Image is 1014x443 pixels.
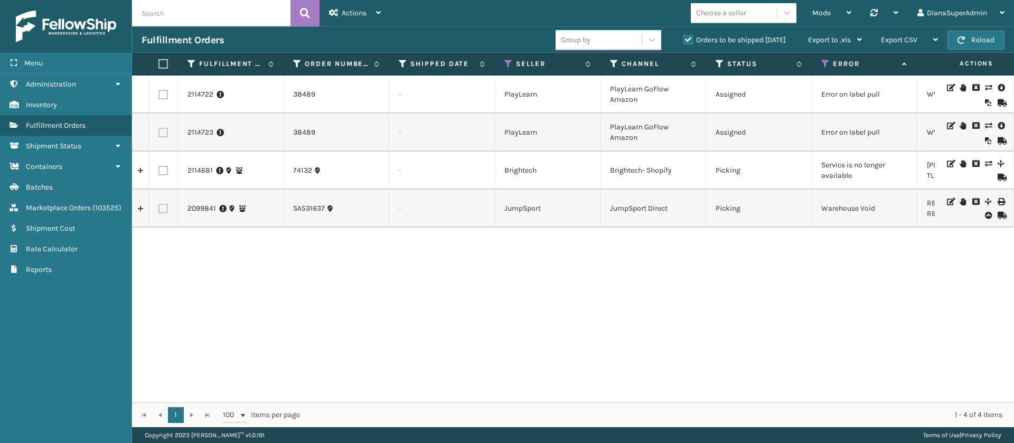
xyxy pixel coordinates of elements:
span: 100 [223,410,239,420]
i: On Hold [960,160,966,167]
span: Reports [26,265,52,274]
i: Cancel Fulfillment Order [972,160,979,167]
span: Shipment Status [26,142,81,150]
i: Mark as Shipped [998,137,1004,145]
div: 1 - 4 of 4 items [315,410,1002,420]
label: Fulfillment Order Id [199,59,263,69]
i: Edit [947,84,953,91]
a: WWSLP [927,90,953,99]
td: - [389,76,495,114]
i: Pull Label [998,82,1004,93]
i: Cancel Fulfillment Order [972,122,979,129]
a: 2114723 [187,127,213,138]
a: 2114681 [187,165,213,176]
td: PlayLearn [495,76,600,114]
i: Mark as Shipped [998,174,1004,181]
i: Edit [947,198,953,205]
a: TL-LEAF-BLK: 2 [927,171,976,180]
span: ( 103525 ) [92,203,121,212]
td: JumpSport Direct [600,190,706,228]
a: 74132 [293,165,312,176]
label: Channel [622,59,686,69]
i: Upload BOL [985,212,991,219]
span: Fulfillment Orders [26,121,86,130]
td: PlayLearn GoFlow Amazon [600,114,706,152]
span: Shipment Cost [26,224,75,233]
td: Brightech- Shopify [600,152,706,190]
td: Assigned [706,76,812,114]
a: Privacy Policy [961,431,1001,439]
i: Print BOL [998,198,1004,205]
span: Mode [812,8,831,17]
td: PlayLearn [495,114,600,152]
label: Shipped Date [410,59,474,69]
td: Warehouse Void [812,190,917,228]
span: Batches [26,183,53,192]
span: Administration [26,80,76,89]
i: On Hold [960,198,966,205]
a: Terms of Use [923,431,960,439]
p: Copyright 2023 [PERSON_NAME]™ v 1.0.191 [145,427,265,443]
label: Seller [516,59,580,69]
td: Error on label pull [812,76,917,114]
i: Change shipping [985,84,991,91]
a: 2099841 [187,203,216,214]
i: Cancel Fulfillment Order [972,84,979,91]
label: Status [727,59,791,69]
td: Picking [706,190,812,228]
a: SA531637 [293,203,325,214]
a: 1 [168,407,184,423]
i: Reoptimize [985,99,991,107]
h3: Fulfillment Orders [142,34,224,46]
span: Export CSV [881,35,917,44]
i: Edit [947,160,953,167]
span: Menu [24,59,43,68]
a: 38489 [293,127,315,138]
a: WWSLP [927,128,953,137]
td: - [389,190,495,228]
td: Brightech [495,152,600,190]
td: Error on label pull [812,114,917,152]
div: Choose a seller [696,7,746,18]
span: Containers [26,162,62,171]
i: Cancel Fulfillment Order [972,198,979,205]
i: On Hold [960,84,966,91]
div: | [923,427,1001,443]
td: PlayLearn GoFlow Amazon [600,76,706,114]
a: RBJ-S-20196-14: 16 [927,209,988,218]
img: logo [16,11,116,42]
i: Mark as Shipped [998,212,1004,219]
button: Reload [947,31,1004,50]
i: Mark as Shipped [998,99,1004,107]
i: Change shipping [985,160,991,167]
a: RBJ-S-20188-16: 8 [927,199,987,208]
td: - [389,114,495,152]
a: [PERSON_NAME]-BLK: 2 [927,161,1007,169]
span: Marketplace Orders [26,203,91,212]
td: Assigned [706,114,812,152]
span: Rate Calculator [26,244,78,253]
div: Group by [561,34,590,45]
span: Actions [342,8,367,17]
a: 2114722 [187,89,213,100]
span: Actions [926,55,1000,72]
label: Orders to be shipped [DATE] [683,35,786,44]
i: On Hold [960,122,966,129]
i: Change shipping [985,122,991,129]
i: Split Fulfillment Order [985,198,991,205]
i: Reoptimize [985,137,991,145]
span: Export to .xls [808,35,851,44]
label: Error [833,59,897,69]
td: - [389,152,495,190]
a: 38489 [293,89,315,100]
label: Order Number [305,59,369,69]
td: JumpSport [495,190,600,228]
i: Edit [947,122,953,129]
i: Split Fulfillment Order [998,160,1004,167]
td: Service is no longer available [812,152,917,190]
span: items per page [223,407,300,423]
td: Picking [706,152,812,190]
span: Inventory [26,100,57,109]
i: Pull Label [998,120,1004,131]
